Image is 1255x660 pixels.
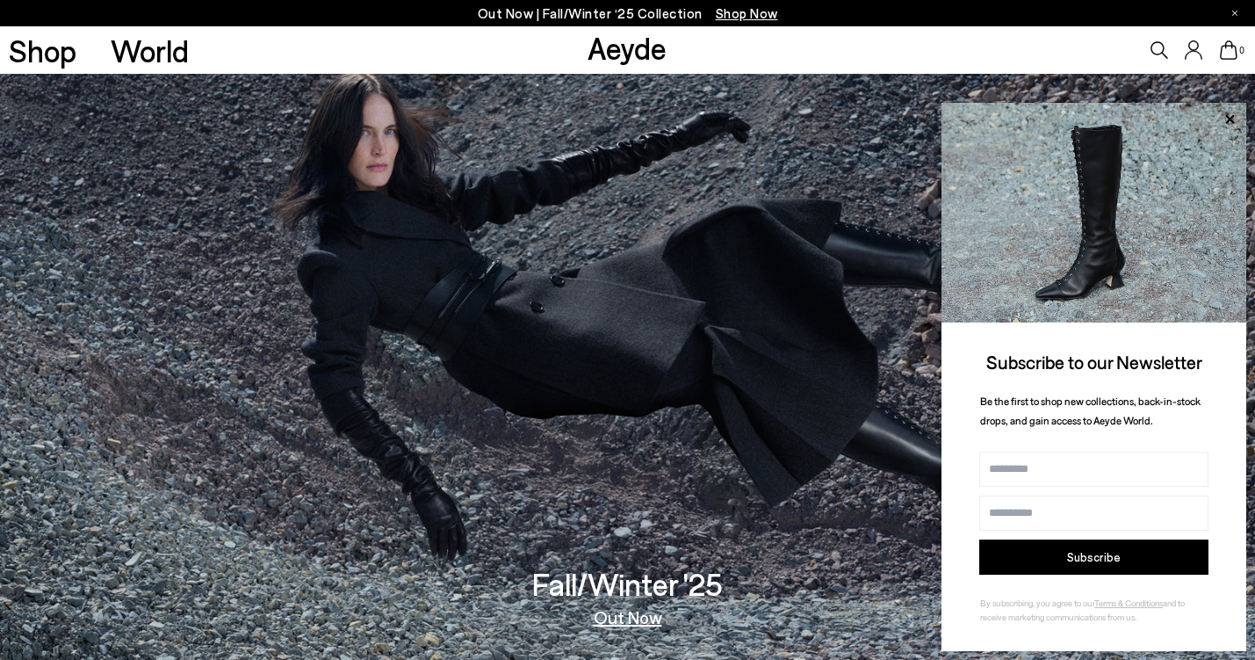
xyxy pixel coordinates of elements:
a: Terms & Conditions [1094,598,1163,608]
a: 0 [1220,40,1237,60]
a: Out Now [594,608,662,626]
span: Subscribe to our Newsletter [986,351,1202,373]
a: Aeyde [588,29,667,66]
h3: Fall/Winter '25 [532,569,723,599]
p: Out Now | Fall/Winter ‘25 Collection [478,3,778,25]
span: 0 [1237,46,1246,55]
a: Shop [9,35,76,66]
span: By subscribing, you agree to our [980,598,1094,608]
a: World [111,35,189,66]
img: 2a6287a1333c9a56320fd6e7b3c4a9a9.jpg [941,103,1246,323]
span: Be the first to shop new collections, back-in-stock drops, and gain access to Aeyde World. [980,395,1201,427]
span: Navigate to /collections/new-in [716,5,778,21]
button: Subscribe [979,540,1208,575]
